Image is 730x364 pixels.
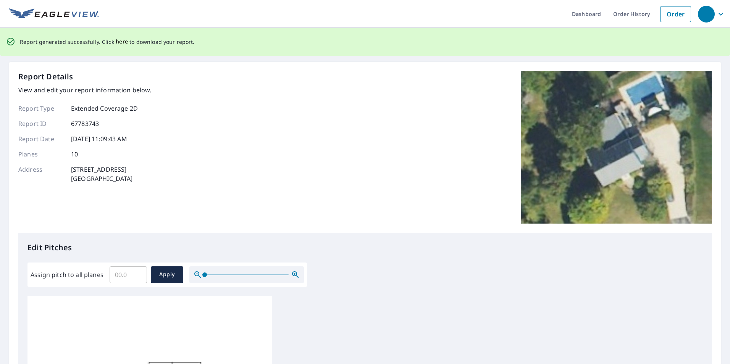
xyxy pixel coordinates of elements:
[71,150,78,159] p: 10
[521,71,712,224] img: Top image
[18,71,73,82] p: Report Details
[71,165,133,183] p: [STREET_ADDRESS] [GEOGRAPHIC_DATA]
[71,134,127,143] p: [DATE] 11:09:43 AM
[18,165,64,183] p: Address
[151,266,183,283] button: Apply
[9,8,99,20] img: EV Logo
[18,134,64,143] p: Report Date
[18,104,64,113] p: Report Type
[27,242,703,253] p: Edit Pitches
[18,119,64,128] p: Report ID
[71,119,99,128] p: 67783743
[157,270,177,279] span: Apply
[71,104,138,113] p: Extended Coverage 2D
[110,264,147,285] input: 00.0
[31,270,103,279] label: Assign pitch to all planes
[116,37,128,47] button: here
[18,150,64,159] p: Planes
[20,37,195,47] p: Report generated successfully. Click to download your report.
[18,85,152,95] p: View and edit your report information below.
[660,6,691,22] a: Order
